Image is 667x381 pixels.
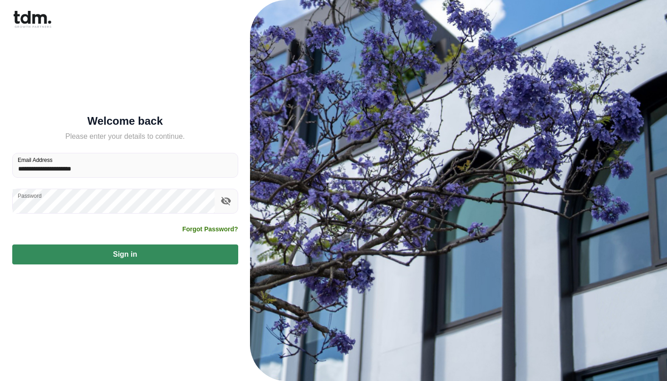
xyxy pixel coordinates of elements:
h5: Please enter your details to continue. [12,131,238,142]
h5: Welcome back [12,117,238,126]
label: Email Address [18,156,53,164]
button: Sign in [12,244,238,264]
label: Password [18,192,42,200]
button: toggle password visibility [218,193,234,209]
a: Forgot Password? [182,225,238,234]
